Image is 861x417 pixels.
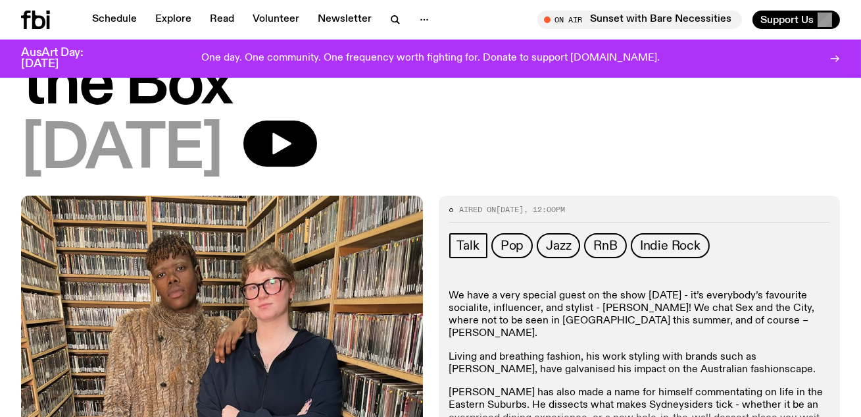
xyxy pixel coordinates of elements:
[84,11,145,29] a: Schedule
[491,233,533,258] a: Pop
[21,121,222,180] span: [DATE]
[201,53,660,65] p: One day. One community. One frequency worth fighting for. Donate to support [DOMAIN_NAME].
[760,14,814,26] span: Support Us
[546,238,571,253] span: Jazz
[501,238,524,253] span: Pop
[449,351,830,376] p: Living and breathing fashion, his work styling with brands such as [PERSON_NAME], have galvanised...
[460,204,497,215] span: Aired on
[537,11,742,29] button: On AirSunset with Bare Necessities
[537,233,580,258] a: Jazz
[202,11,242,29] a: Read
[21,47,105,70] h3: AusArt Day: [DATE]
[310,11,380,29] a: Newsletter
[593,238,617,253] span: RnB
[449,290,830,341] p: We have a very special guest on the show [DATE] - it’s everybody’s favourite socialite, influence...
[449,233,487,258] a: Talk
[524,204,566,215] span: , 12:00pm
[245,11,307,29] a: Volunteer
[640,238,701,253] span: Indie Rock
[631,233,710,258] a: Indie Rock
[752,11,840,29] button: Support Us
[584,233,626,258] a: RnB
[497,204,524,215] span: [DATE]
[457,238,480,253] span: Talk
[147,11,199,29] a: Explore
